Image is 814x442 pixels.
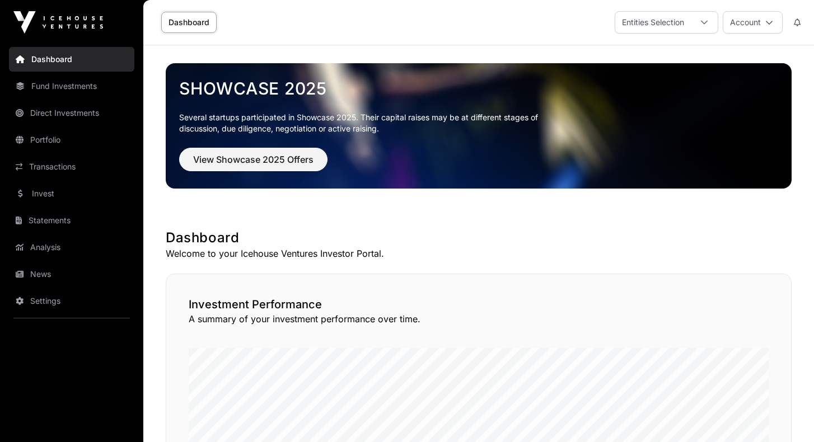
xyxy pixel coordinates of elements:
[166,229,792,247] h1: Dashboard
[166,63,792,189] img: Showcase 2025
[9,235,134,260] a: Analysis
[723,11,783,34] button: Account
[189,297,769,312] h2: Investment Performance
[189,312,769,326] p: A summary of your investment performance over time.
[9,181,134,206] a: Invest
[179,159,328,170] a: View Showcase 2025 Offers
[9,128,134,152] a: Portfolio
[9,289,134,313] a: Settings
[9,47,134,72] a: Dashboard
[166,247,792,260] p: Welcome to your Icehouse Ventures Investor Portal.
[193,153,314,166] span: View Showcase 2025 Offers
[758,388,814,442] iframe: Chat Widget
[161,12,217,33] a: Dashboard
[615,12,691,33] div: Entities Selection
[9,208,134,233] a: Statements
[9,154,134,179] a: Transactions
[9,101,134,125] a: Direct Investments
[9,74,134,98] a: Fund Investments
[179,112,555,134] p: Several startups participated in Showcase 2025. Their capital raises may be at different stages o...
[9,262,134,286] a: News
[179,78,778,98] a: Showcase 2025
[179,148,328,171] button: View Showcase 2025 Offers
[13,11,103,34] img: Icehouse Ventures Logo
